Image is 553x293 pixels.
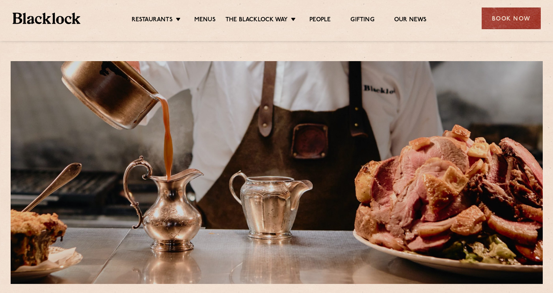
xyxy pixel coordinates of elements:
[13,13,81,24] img: BL_Textured_Logo-footer-cropped.svg
[394,16,427,25] a: Our News
[309,16,331,25] a: People
[132,16,173,25] a: Restaurants
[482,7,541,29] div: Book Now
[350,16,374,25] a: Gifting
[194,16,216,25] a: Menus
[225,16,288,25] a: The Blacklock Way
